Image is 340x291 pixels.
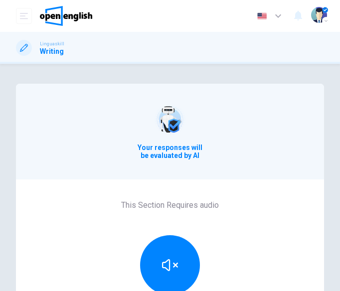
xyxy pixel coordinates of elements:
img: en [256,12,268,20]
img: Profile picture [311,7,327,23]
h1: Writing [40,47,64,55]
img: OpenEnglish logo [40,6,92,26]
span: Your responses will be evaluated by AI [135,144,205,159]
button: open mobile menu [16,8,32,24]
span: Linguaskill [40,40,64,47]
img: robot icon [154,104,186,136]
h6: This Section Requires audio [121,199,219,211]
